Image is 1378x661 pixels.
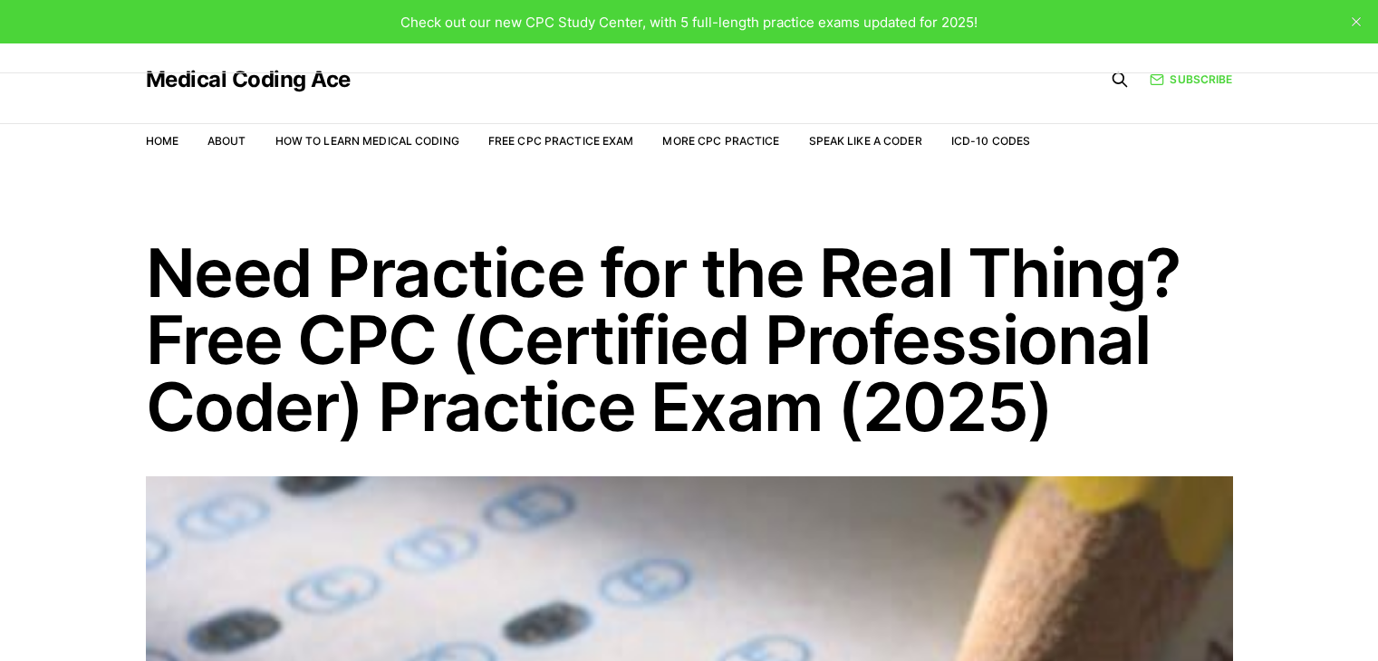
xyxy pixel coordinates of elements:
button: close [1342,7,1371,36]
a: More CPC Practice [662,134,779,148]
a: About [207,134,246,148]
a: Home [146,134,178,148]
a: Speak Like a Coder [809,134,922,148]
h1: Need Practice for the Real Thing? Free CPC (Certified Professional Coder) Practice Exam (2025) [146,239,1233,440]
span: Check out our new CPC Study Center, with 5 full-length practice exams updated for 2025! [400,14,978,31]
iframe: portal-trigger [925,572,1378,661]
a: Subscribe [1150,71,1232,88]
a: How to Learn Medical Coding [275,134,459,148]
a: Free CPC Practice Exam [488,134,634,148]
a: Medical Coding Ace [146,69,351,91]
a: ICD-10 Codes [951,134,1030,148]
